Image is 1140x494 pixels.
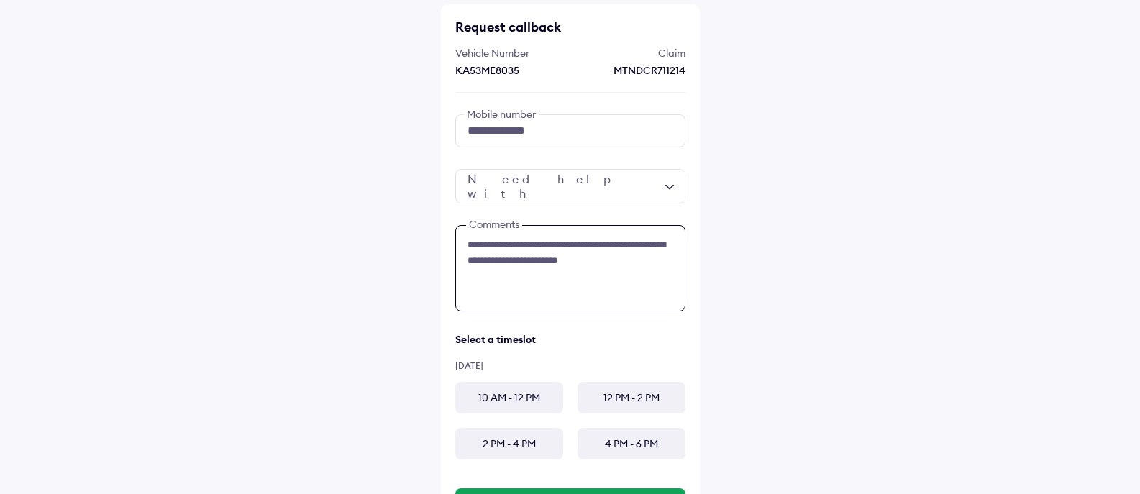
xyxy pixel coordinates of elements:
[574,46,685,60] div: Claim
[574,63,685,78] div: MTNDCR711214
[455,360,685,371] div: [DATE]
[455,333,685,346] div: Select a timeslot
[455,428,563,459] div: 2 PM - 4 PM
[455,46,567,60] div: Vehicle Number
[578,382,685,413] div: 12 PM - 2 PM
[578,428,685,459] div: 4 PM - 6 PM
[455,19,685,35] div: Request callback
[455,63,567,78] div: KA53ME8035
[455,382,563,413] div: 10 AM - 12 PM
